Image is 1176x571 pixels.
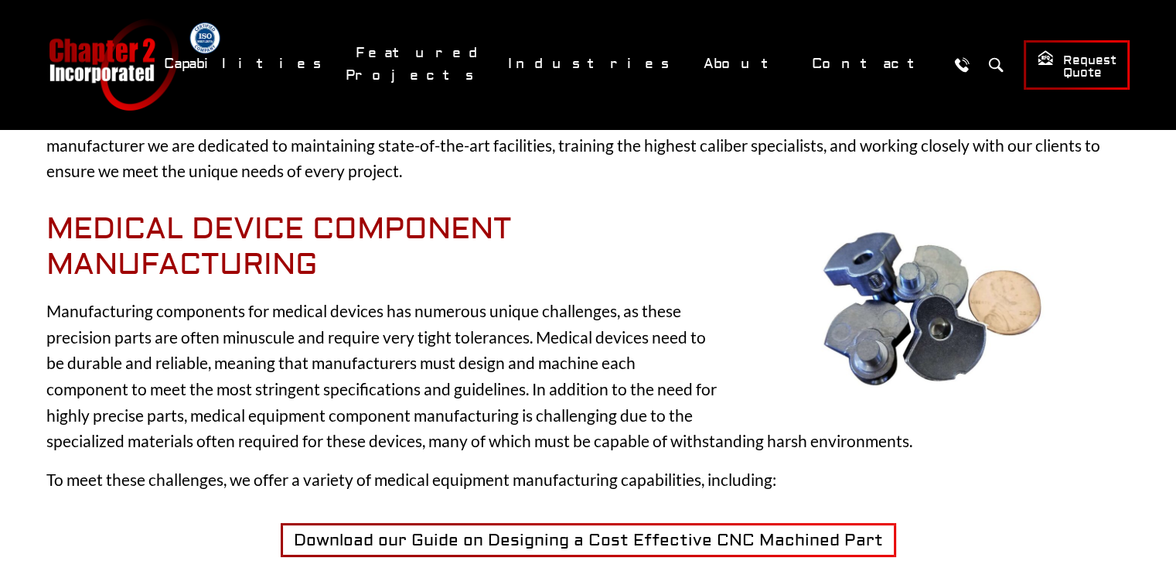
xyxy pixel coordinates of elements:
a: Contact [802,47,940,80]
p: Manufacturing components for medical devices has numerous unique challenges, as these precision p... [46,298,1130,454]
button: Search [982,50,1011,79]
a: Download our Guide on Designing a Cost Effective CNC Machined Part [281,523,896,557]
span: Download our Guide on Designing a Cost Effective CNC Machined Part [294,530,883,551]
a: Industries [498,47,686,80]
a: About [694,47,794,80]
h2: Medical Device Component Manufacturing [46,212,1130,282]
span: Request Quote [1037,50,1116,81]
img: CNC Machining vs Manual Machining [743,212,1130,400]
a: Capabilities [154,47,338,80]
a: Request Quote [1024,40,1130,90]
a: Featured Projects [346,36,490,92]
p: To meet these challenges, we offer a variety of medical equipment manufacturing capabilities, inc... [46,467,1130,493]
a: Chapter 2 Incorporated [47,19,179,111]
a: Call Us [948,50,977,79]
